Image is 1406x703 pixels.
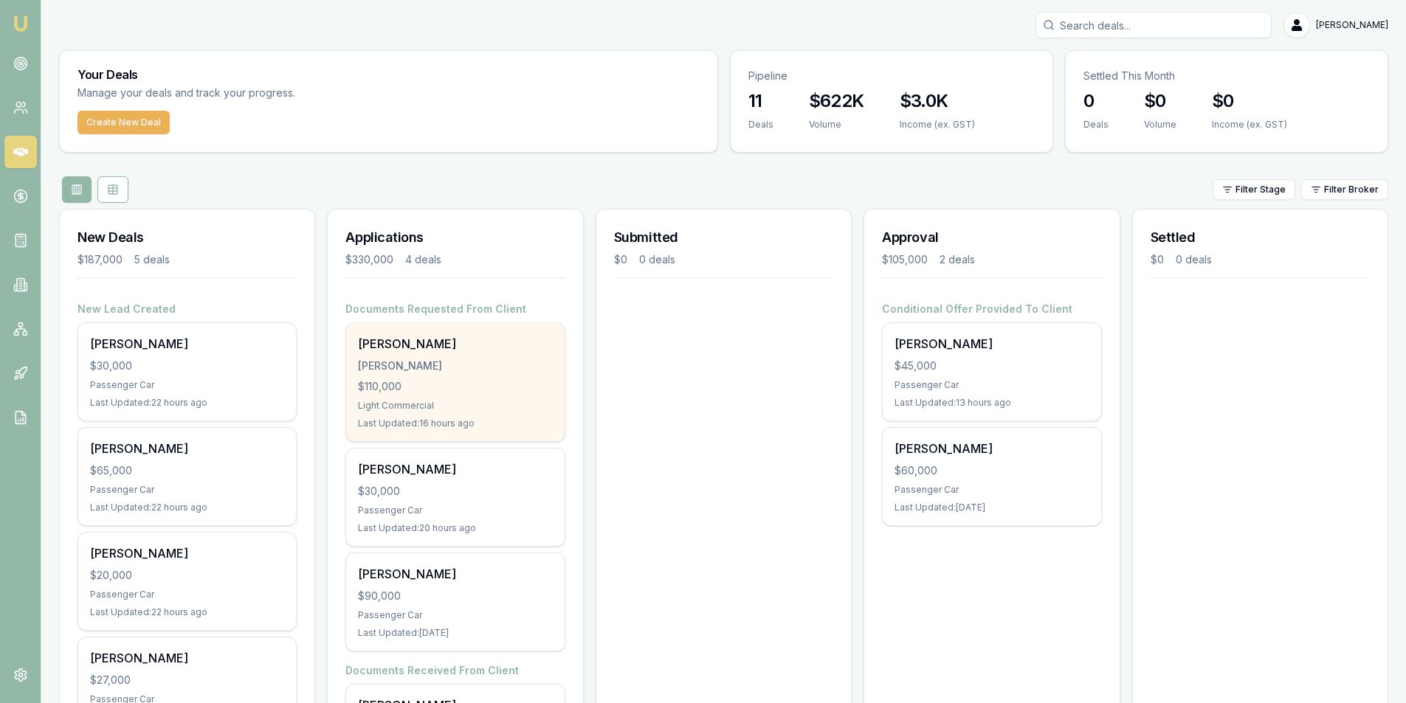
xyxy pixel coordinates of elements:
button: Create New Deal [77,111,170,134]
h4: New Lead Created [77,302,297,316]
div: Deals [1083,119,1109,131]
div: [PERSON_NAME] [90,440,284,457]
div: Passenger Car [358,609,552,621]
h3: 0 [1083,89,1109,113]
div: Volume [1144,119,1176,131]
button: Filter Broker [1301,179,1388,200]
div: Passenger Car [358,505,552,516]
h3: $0 [1212,89,1287,113]
div: Passenger Car [90,484,284,496]
input: Search deals [1035,12,1272,38]
div: $330,000 [345,252,393,267]
div: Last Updated: 22 hours ago [90,606,284,618]
div: Last Updated: 20 hours ago [358,522,552,534]
div: $27,000 [90,673,284,688]
div: [PERSON_NAME] [358,460,552,478]
div: 5 deals [134,252,170,267]
div: [PERSON_NAME] [895,440,1089,457]
span: Filter Stage [1236,184,1286,195]
div: [PERSON_NAME] [895,335,1089,353]
h3: Your Deals [77,69,700,80]
div: [PERSON_NAME] [358,359,552,373]
h3: 11 [748,89,773,113]
h3: $622K [809,89,864,113]
h4: Conditional Offer Provided To Client [882,302,1101,316]
div: [PERSON_NAME] [90,335,284,353]
h3: New Deals [77,227,297,248]
h3: Settled [1151,227,1370,248]
h4: Documents Received From Client [345,663,565,678]
div: $0 [614,252,627,267]
div: $30,000 [358,484,552,499]
div: $90,000 [358,589,552,603]
div: 4 deals [405,252,441,267]
div: [PERSON_NAME] [358,335,552,353]
div: [PERSON_NAME] [358,565,552,583]
div: $30,000 [90,359,284,373]
div: Last Updated: 13 hours ago [895,397,1089,409]
p: Manage your deals and track your progress. [77,85,455,102]
div: [PERSON_NAME] [90,649,284,667]
div: $187,000 [77,252,123,267]
div: 0 deals [1176,252,1212,267]
p: Pipeline [748,69,1035,83]
div: Last Updated: 22 hours ago [90,397,284,409]
div: Last Updated: 16 hours ago [358,418,552,429]
h3: Submitted [614,227,833,248]
div: Passenger Car [90,379,284,391]
div: Last Updated: [DATE] [895,502,1089,513]
div: $60,000 [895,463,1089,478]
h3: $0 [1144,89,1176,113]
div: Last Updated: 22 hours ago [90,502,284,513]
button: Filter Stage [1213,179,1295,200]
div: Income (ex. GST) [1212,119,1287,131]
div: Passenger Car [895,379,1089,391]
div: 2 deals [940,252,975,267]
div: Volume [809,119,864,131]
h4: Documents Requested From Client [345,302,565,316]
div: $45,000 [895,359,1089,373]
h3: $3.0K [900,89,975,113]
span: [PERSON_NAME] [1316,19,1388,31]
div: $110,000 [358,379,552,394]
div: $105,000 [882,252,928,267]
div: 0 deals [639,252,675,267]
div: Passenger Car [90,589,284,600]
span: Filter Broker [1324,184,1379,195]
div: $0 [1151,252,1164,267]
div: Light Commercial [358,400,552,412]
p: Settled This Month [1083,69,1370,83]
div: $20,000 [90,568,284,583]
div: Passenger Car [895,484,1089,496]
h3: Approval [882,227,1101,248]
div: [PERSON_NAME] [90,544,284,562]
div: Deals [748,119,773,131]
img: emu-icon-u.png [12,15,30,32]
div: Last Updated: [DATE] [358,627,552,639]
div: $65,000 [90,463,284,478]
h3: Applications [345,227,565,248]
div: Income (ex. GST) [900,119,975,131]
